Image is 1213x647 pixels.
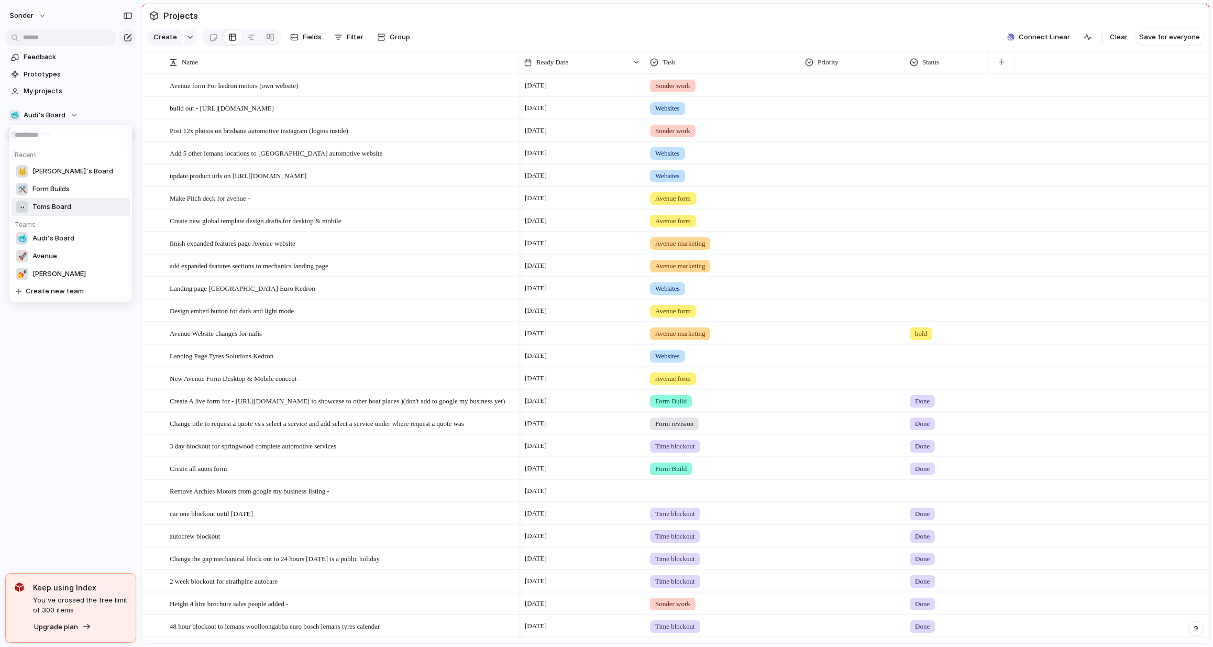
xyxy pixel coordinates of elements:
h5: Teams [12,216,133,229]
h5: Recent [12,146,133,160]
div: 💅 [16,268,28,280]
span: Audi's Board [32,233,74,244]
span: Create new team [26,286,84,297]
div: 🚀 [16,250,28,262]
span: Form Builds [32,184,70,194]
span: [PERSON_NAME] [32,269,86,279]
div: ☠️ [16,201,28,213]
div: 👑 [16,165,28,178]
div: 🛠️ [16,183,28,195]
span: Avenue [32,251,57,261]
div: 🥶 [16,232,28,245]
span: Toms Board [32,202,71,212]
span: [PERSON_NAME]'s Board [32,166,113,177]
